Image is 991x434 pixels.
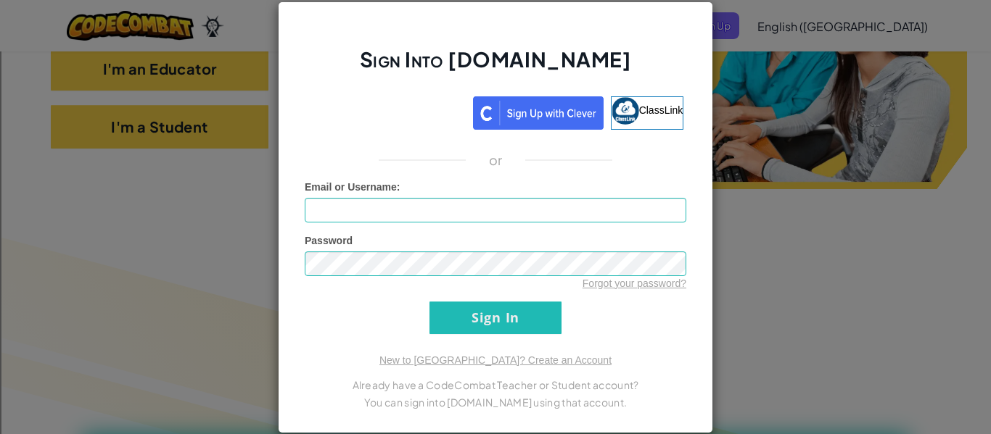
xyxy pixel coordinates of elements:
img: classlink-logo-small.png [612,97,639,125]
img: clever_sso_button@2x.png [473,96,604,130]
div: Sort A > Z [6,6,985,19]
div: Rename [6,84,985,97]
a: New to [GEOGRAPHIC_DATA]? Create an Account [379,354,612,366]
div: Move To ... [6,97,985,110]
iframe: Sign in with Google Button [300,95,473,127]
p: or [489,151,503,169]
div: Sort New > Old [6,19,985,32]
a: Forgot your password? [583,277,686,289]
p: Already have a CodeCombat Teacher or Student account? [305,376,686,393]
div: Options [6,58,985,71]
div: Move To ... [6,32,985,45]
h2: Sign Into [DOMAIN_NAME] [305,46,686,88]
input: Sign In [429,301,562,334]
div: Delete [6,45,985,58]
p: You can sign into [DOMAIN_NAME] using that account. [305,393,686,411]
label: : [305,180,400,194]
span: Email or Username [305,181,397,193]
span: Password [305,235,353,246]
span: ClassLink [639,104,683,115]
div: Sign out [6,71,985,84]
